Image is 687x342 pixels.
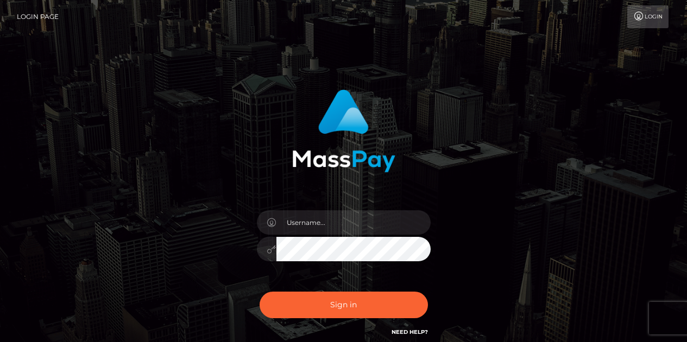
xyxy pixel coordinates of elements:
a: Login Page [17,5,59,28]
a: Login [627,5,669,28]
button: Sign in [260,292,428,318]
img: MassPay Login [292,89,395,172]
input: Username... [276,210,431,235]
a: Need Help? [392,328,428,335]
